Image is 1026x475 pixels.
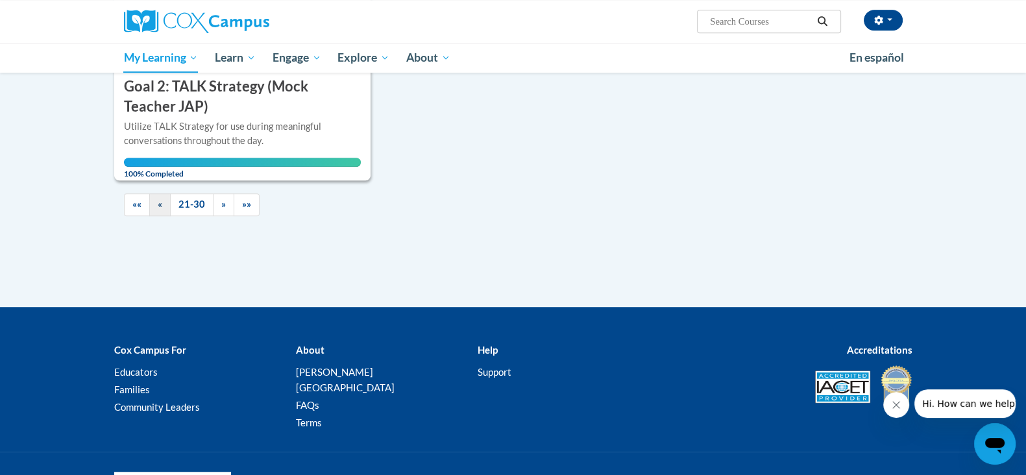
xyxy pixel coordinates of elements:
[812,14,832,29] button: Search
[974,423,1016,465] iframe: Button to launch messaging window
[114,366,158,378] a: Educators
[337,50,389,66] span: Explore
[914,389,1016,418] iframe: Message from company
[295,366,394,393] a: [PERSON_NAME][GEOGRAPHIC_DATA]
[847,344,912,356] b: Accreditations
[295,399,319,411] a: FAQs
[124,119,361,148] div: Utilize TALK Strategy for use during meaningful conversations throughout the day.
[114,344,186,356] b: Cox Campus For
[124,193,150,216] a: Begining
[124,158,361,178] span: 100% Completed
[8,9,105,19] span: Hi. How can we help?
[864,10,903,30] button: Account Settings
[213,193,234,216] a: Next
[124,10,371,33] a: Cox Campus
[149,193,171,216] a: Previous
[114,401,200,413] a: Community Leaders
[221,199,226,210] span: »
[477,366,511,378] a: Support
[242,199,251,210] span: »»
[295,417,321,428] a: Terms
[124,10,269,33] img: Cox Campus
[406,50,450,66] span: About
[170,193,214,216] a: 21-30
[883,392,909,418] iframe: Close message
[215,50,256,66] span: Learn
[841,44,912,71] a: En español
[132,199,141,210] span: ««
[295,344,324,356] b: About
[815,371,870,403] img: Accredited IACET® Provider
[116,43,207,73] a: My Learning
[124,158,361,167] div: Your progress
[124,77,361,117] h3: Goal 2: TALK Strategy (Mock Teacher JAP)
[709,14,812,29] input: Search Courses
[158,199,162,210] span: «
[477,344,497,356] b: Help
[264,43,330,73] a: Engage
[123,50,198,66] span: My Learning
[329,43,398,73] a: Explore
[114,384,150,395] a: Families
[880,364,912,409] img: IDA® Accredited
[273,50,321,66] span: Engage
[206,43,264,73] a: Learn
[849,51,904,64] span: En español
[104,43,922,73] div: Main menu
[398,43,459,73] a: About
[234,193,260,216] a: End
